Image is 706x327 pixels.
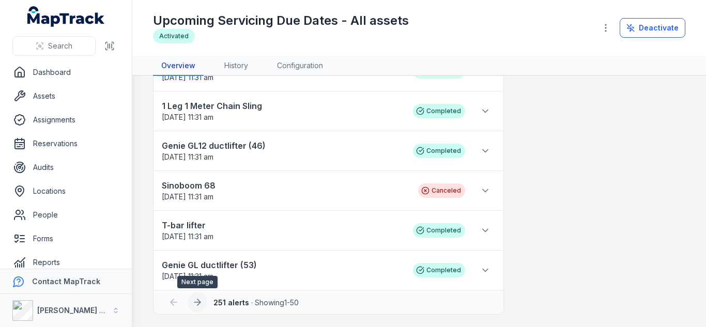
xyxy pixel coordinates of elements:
span: [DATE] 11:31 am [162,113,213,121]
span: [DATE] 11:31 am [162,272,213,281]
span: [DATE] 11:31 am [162,152,213,161]
a: Sinoboom 68[DATE] 11:31 am [162,179,408,202]
strong: [PERSON_NAME] Air [37,306,109,315]
a: Reports [8,252,124,273]
time: 07/09/2025, 11:31:00 am [162,73,213,82]
div: Canceled [418,183,465,198]
time: 07/09/2025, 11:31:00 am [162,272,213,281]
time: 07/09/2025, 11:31:00 am [162,232,213,241]
a: Reservations [8,133,124,154]
strong: Contact MapTrack [32,277,100,286]
time: 07/09/2025, 11:31:00 am [162,113,213,121]
h1: Upcoming Servicing Due Dates - All assets [153,12,409,29]
strong: Genie GL12 ductlifter (46) [162,139,403,152]
a: Configuration [269,56,331,76]
a: Genie GL ductlifter (53)[DATE] 11:31 am [162,259,403,282]
span: Next page [177,276,218,288]
a: Overview [153,56,204,76]
strong: Sinoboom 68 [162,179,408,192]
div: Completed [413,144,465,158]
a: Audits [8,157,124,178]
div: Completed [413,104,465,118]
span: [DATE] 11:31 am [162,232,213,241]
a: MapTrack [27,6,105,27]
strong: 251 alerts [213,298,249,307]
div: Completed [413,223,465,238]
a: Assets [8,86,124,106]
a: Genie GL12 ductlifter (46)[DATE] 11:31 am [162,139,403,162]
span: · Showing 1 - 50 [213,298,299,307]
a: People [8,205,124,225]
a: History [216,56,256,76]
button: Deactivate [620,18,685,38]
time: 07/09/2025, 11:31:00 am [162,152,213,161]
div: Completed [413,263,465,277]
span: [DATE] 11:31 am [162,192,213,201]
span: [DATE] 11:31 am [162,73,213,82]
a: 1 Leg 1 Meter Chain Sling[DATE] 11:31 am [162,100,403,122]
time: 07/09/2025, 11:31:00 am [162,192,213,201]
a: Dashboard [8,62,124,83]
strong: Genie GL ductlifter (53) [162,259,403,271]
span: Search [48,41,72,51]
a: Assignments [8,110,124,130]
strong: 1 Leg 1 Meter Chain Sling [162,100,403,112]
div: Activated [153,29,195,43]
button: Search [12,36,96,56]
a: Locations [8,181,124,201]
strong: T-bar lifter [162,219,403,231]
a: T-bar lifter[DATE] 11:31 am [162,219,403,242]
a: Forms [8,228,124,249]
